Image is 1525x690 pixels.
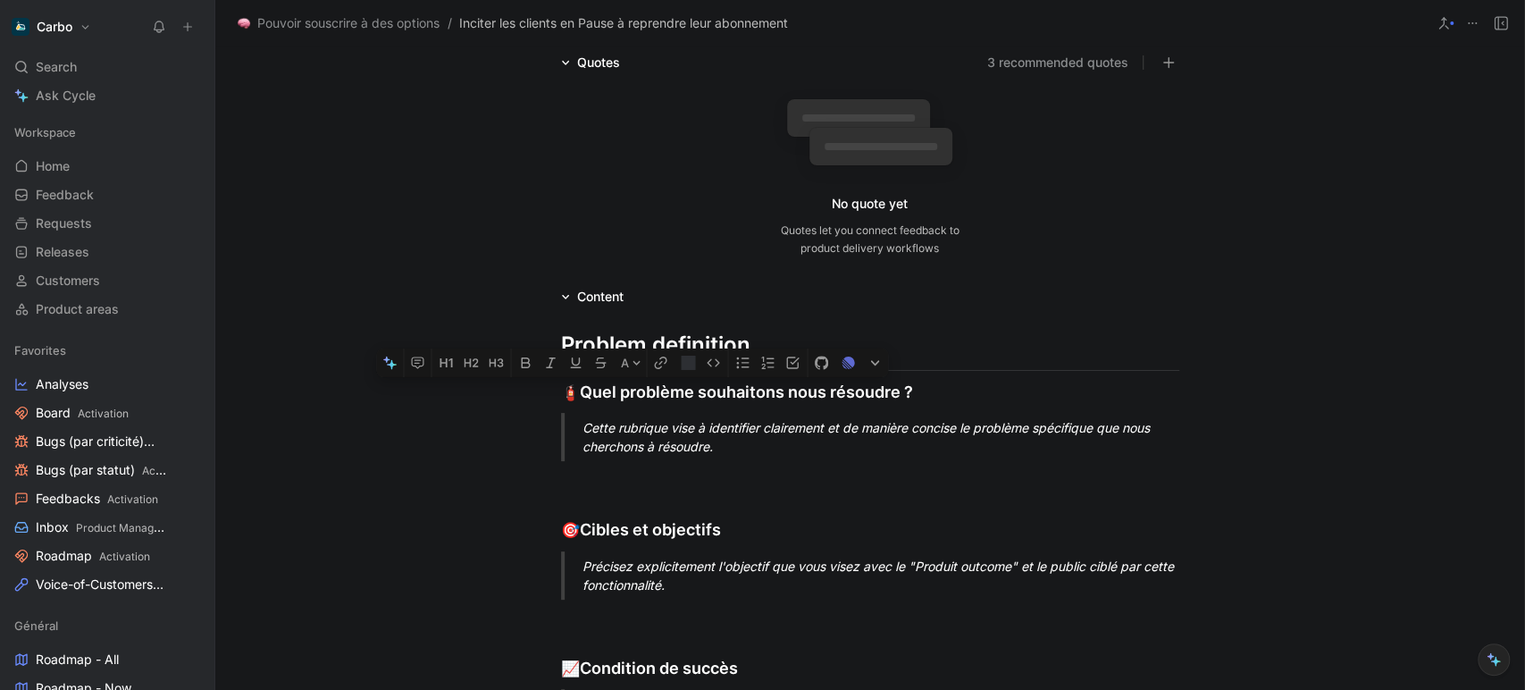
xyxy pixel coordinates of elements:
[36,243,89,261] span: Releases
[12,18,29,36] img: Carbo
[257,13,440,34] span: Pouvoir souscrire à des options
[7,14,96,39] button: CarboCarbo
[36,576,177,594] span: Voice-of-Customers
[36,300,119,318] span: Product areas
[14,617,58,635] span: Général
[36,85,96,106] span: Ask Cycle
[7,119,207,146] div: Workspace
[78,407,129,420] span: Activation
[7,267,207,294] a: Customers
[7,646,207,673] a: Roadmap - All
[582,418,1201,456] div: Cette rubrique vise à identifier clairement et de manière concise le problème spécifique que nous...
[99,550,150,563] span: Activation
[7,210,207,237] a: Requests
[7,514,207,541] a: InboxProduct Management
[554,52,627,73] div: Quotes
[238,17,250,29] img: 🧠
[561,517,1179,543] div: Cibles et objectifs
[7,371,207,398] a: Analyses
[7,153,207,180] a: Home
[987,52,1128,73] button: 3 recommended quotes
[7,543,207,569] a: RoadmapActivation
[36,404,129,423] span: Board
[36,518,166,537] span: Inbox
[7,428,207,455] a: Bugs (par criticité)Activation
[36,433,169,451] span: Bugs (par criticité)
[233,13,444,34] button: 🧠Pouvoir souscrire à des options
[7,54,207,80] div: Search
[107,492,158,506] span: Activation
[561,521,580,539] span: 🎯
[7,571,207,598] a: Voice-of-CustomersProduct Management
[36,547,150,566] span: Roadmap
[561,383,580,401] span: 🧯
[142,464,193,477] span: Activation
[577,52,620,73] div: Quotes
[459,13,788,34] span: Inciter les clients en Pause à reprendre leur abonnement
[7,181,207,208] a: Feedback
[832,193,908,215] div: No quote yet
[36,375,88,393] span: Analyses
[7,612,207,639] div: Général
[36,272,100,290] span: Customers
[781,222,959,257] div: Quotes let you connect feedback to product delivery workflows
[561,329,1179,361] div: Problem definition
[36,651,119,669] span: Roadmap - All
[76,521,186,534] span: Product Management
[7,337,207,364] div: Favorites
[561,380,1179,405] div: Quel problème souhaitons nous résoudre ?
[561,660,580,677] span: 📈
[7,239,207,265] a: Releases
[7,82,207,109] a: Ask Cycle
[7,296,207,323] a: Product areas
[448,13,452,34] span: /
[7,457,207,484] a: Bugs (par statut)Activation
[37,19,72,35] h1: Carbo
[7,485,207,512] a: FeedbacksActivation
[36,215,92,232] span: Requests
[36,186,94,204] span: Feedback
[36,56,77,78] span: Search
[561,656,1179,681] div: Condition de succès
[582,557,1201,594] div: Précisez explicitement l'objectif que vous visez avec le "Produit outcome" et le public ciblé par...
[577,286,624,307] div: Content
[36,157,70,175] span: Home
[36,461,167,480] span: Bugs (par statut)
[554,286,631,307] div: Content
[14,123,76,141] span: Workspace
[36,490,158,509] span: Feedbacks
[7,400,207,426] a: BoardActivation
[14,341,66,359] span: Favorites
